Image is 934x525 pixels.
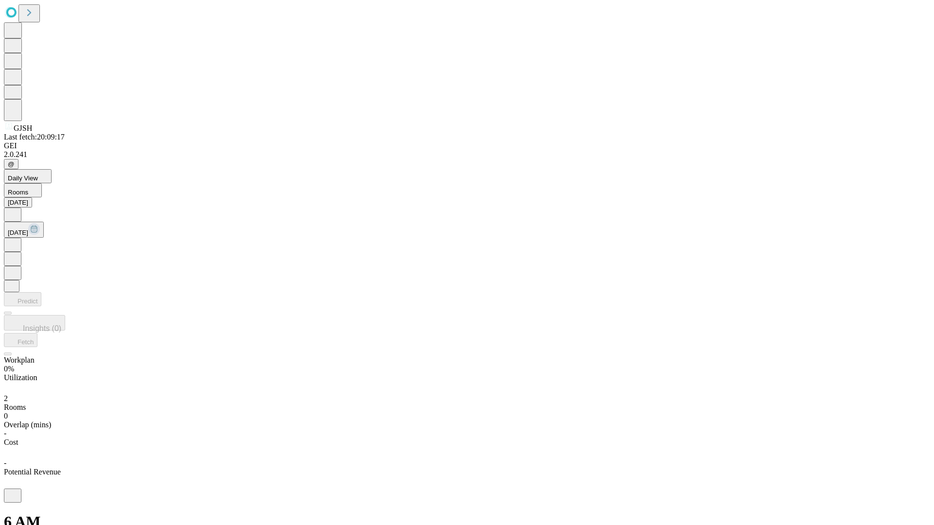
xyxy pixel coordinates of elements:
span: Daily View [8,175,38,182]
span: 0% [4,365,14,373]
span: Rooms [8,189,28,196]
button: Predict [4,292,41,306]
button: [DATE] [4,222,44,238]
button: Rooms [4,183,42,197]
button: Insights (0) [4,315,65,331]
button: Fetch [4,333,37,347]
span: Insights (0) [23,324,61,332]
span: Workplan [4,356,35,364]
span: [DATE] [8,229,28,236]
span: - [4,429,6,437]
span: 0 [4,412,8,420]
span: Utilization [4,373,37,382]
span: Potential Revenue [4,468,61,476]
span: Overlap (mins) [4,420,51,429]
span: 2 [4,394,8,402]
span: Rooms [4,403,26,411]
div: 2.0.241 [4,150,930,159]
div: GEI [4,141,930,150]
span: Cost [4,438,18,446]
span: @ [8,160,15,168]
button: [DATE] [4,197,32,208]
button: Daily View [4,169,52,183]
span: GJSH [14,124,32,132]
span: - [4,459,6,467]
button: @ [4,159,18,169]
span: Last fetch: 20:09:17 [4,133,65,141]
